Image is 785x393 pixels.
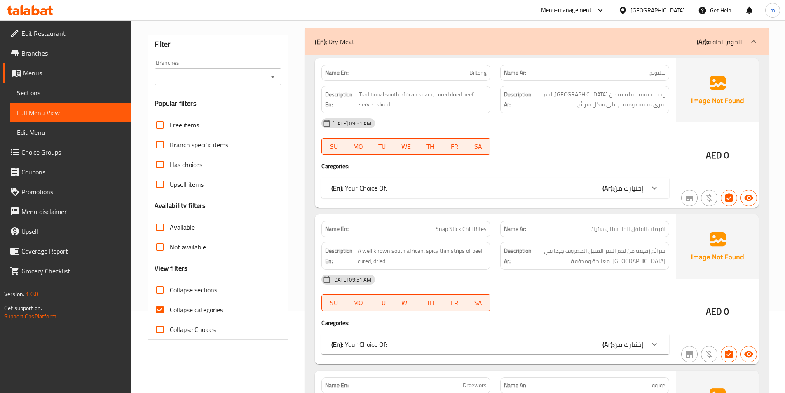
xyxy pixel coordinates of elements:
a: Branches [3,43,131,63]
span: WE [398,297,415,309]
strong: Name Ar: [504,381,526,390]
span: Branches [21,48,124,58]
a: Upsell [3,221,131,241]
span: Traditional south african snack, cured dried beef served sliced [359,89,487,110]
span: Promotions [21,187,124,197]
button: Purchased item [701,190,717,206]
a: Choice Groups [3,142,131,162]
strong: Name En: [325,225,349,233]
button: TU [370,138,394,155]
span: Droewors [463,381,487,390]
b: (Ar): [697,35,708,48]
p: Your Choice Of: [331,183,387,193]
span: TH [422,141,439,153]
span: Edit Menu [17,127,124,137]
span: TH [422,297,439,309]
img: Ae5nvW7+0k+MAAAAAElFTkSuQmCC [676,58,759,122]
b: (En): [315,35,327,48]
span: Upsell items [170,179,204,189]
span: إختيارك من: [614,338,644,351]
strong: Description Ar: [504,246,532,266]
button: FR [442,294,466,311]
div: Filter [155,35,282,53]
span: Coupons [21,167,124,177]
div: (En): Your Choice Of:(Ar):إختيارك من: [321,178,669,198]
div: (En): Dry Meat(Ar):اللحوم الجافة [305,28,769,55]
button: SU [321,294,346,311]
span: FR [445,141,463,153]
span: بيلتونج [649,68,665,77]
p: Your Choice Of: [331,339,387,349]
span: AED [706,147,722,163]
button: SU [321,138,346,155]
span: SA [470,141,487,153]
span: Has choices [170,160,202,169]
span: TU [373,297,391,309]
span: Snap Stick Chili Bites [436,225,487,233]
button: WE [394,138,418,155]
a: Menu disclaimer [3,202,131,221]
button: MO [346,294,370,311]
b: (En): [331,182,343,194]
strong: Name En: [325,68,349,77]
span: Get support on: [4,303,42,313]
button: Open [267,71,279,82]
span: Full Menu View [17,108,124,118]
strong: Name Ar: [504,225,526,233]
span: Menus [23,68,124,78]
span: لقيمات الفلفل الحار سناب ستيك [591,225,665,233]
span: دونوورز [648,381,665,390]
span: Branch specific items [170,140,228,150]
span: [DATE] 09:51 AM [329,120,375,127]
strong: Description En: [325,89,357,110]
span: MO [349,297,367,309]
h4: Caregories: [321,319,669,327]
span: [DATE] 09:51 AM [329,276,375,284]
button: FR [442,138,466,155]
strong: Description En: [325,246,356,266]
b: (Ar): [602,338,614,351]
h3: Availability filters [155,201,206,210]
span: Sections [17,88,124,98]
img: Ae5nvW7+0k+MAAAAAElFTkSuQmCC [676,214,759,279]
div: (En): Your Choice Of:(Ar):إختيارك من: [321,334,669,354]
button: TH [418,294,442,311]
strong: Name En: [325,381,349,390]
span: A well known south african, spicy thin strips of beef cured, dried [358,246,487,266]
p: اللحوم الجافة [697,37,744,47]
span: 0 [724,147,729,163]
a: Coverage Report [3,241,131,261]
span: Upsell [21,226,124,236]
button: MO [346,138,370,155]
span: AED [706,304,722,320]
h4: Caregories: [321,162,669,170]
button: Not branch specific item [681,346,698,362]
span: 0 [724,304,729,320]
button: Purchased item [701,346,717,362]
button: WE [394,294,418,311]
a: Menus [3,63,131,83]
p: Dry Meat [315,37,354,47]
span: Collapse categories [170,305,223,315]
button: SA [466,138,490,155]
span: Grocery Checklist [21,266,124,276]
span: Collapse sections [170,285,217,295]
span: SA [470,297,487,309]
span: وجبة خفيفة تقليدية من جنوب أفريقيا، لحم بقري مجفف ومقدم على شكل شرائح [533,89,665,110]
div: Menu-management [541,5,592,15]
span: Choice Groups [21,147,124,157]
span: SU [325,141,342,153]
span: FR [445,297,463,309]
button: TH [418,138,442,155]
a: Coupons [3,162,131,182]
button: Has choices [721,190,737,206]
strong: Name Ar: [504,68,526,77]
span: Available [170,222,195,232]
span: Edit Restaurant [21,28,124,38]
a: Promotions [3,182,131,202]
span: MO [349,141,367,153]
span: Biltong [469,68,487,77]
h3: Popular filters [155,99,282,108]
span: Menu disclaimer [21,207,124,217]
a: Grocery Checklist [3,261,131,281]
